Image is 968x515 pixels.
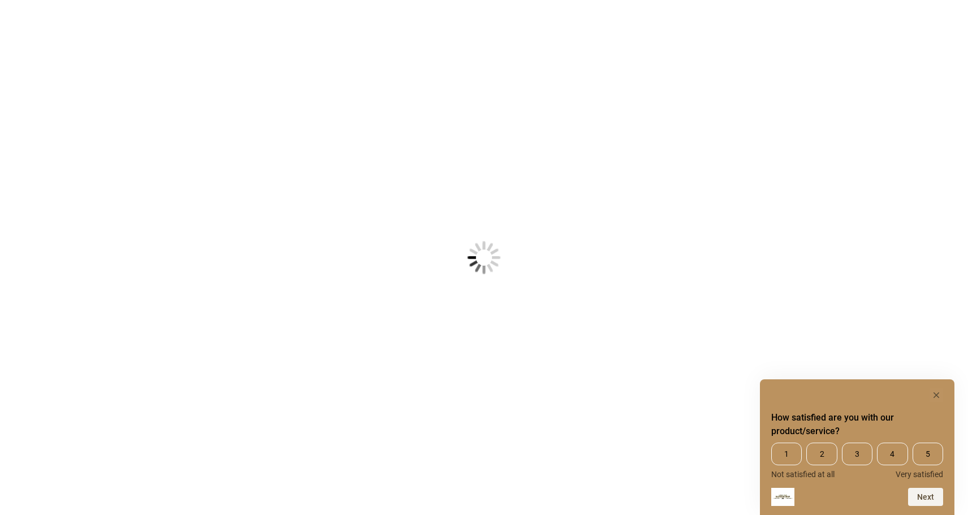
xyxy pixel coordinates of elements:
[412,185,556,330] img: Loading
[771,388,943,506] div: How satisfied are you with our product/service? Select an option from 1 to 5, with 1 being Not sa...
[806,443,837,465] span: 2
[913,443,943,465] span: 5
[771,443,802,465] span: 1
[877,443,907,465] span: 4
[842,443,872,465] span: 3
[771,443,943,479] div: How satisfied are you with our product/service? Select an option from 1 to 5, with 1 being Not sa...
[771,411,943,438] h2: How satisfied are you with our product/service? Select an option from 1 to 5, with 1 being Not sa...
[930,388,943,402] button: Hide survey
[896,470,943,479] span: Very satisfied
[771,470,835,479] span: Not satisfied at all
[908,488,943,506] button: Next question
